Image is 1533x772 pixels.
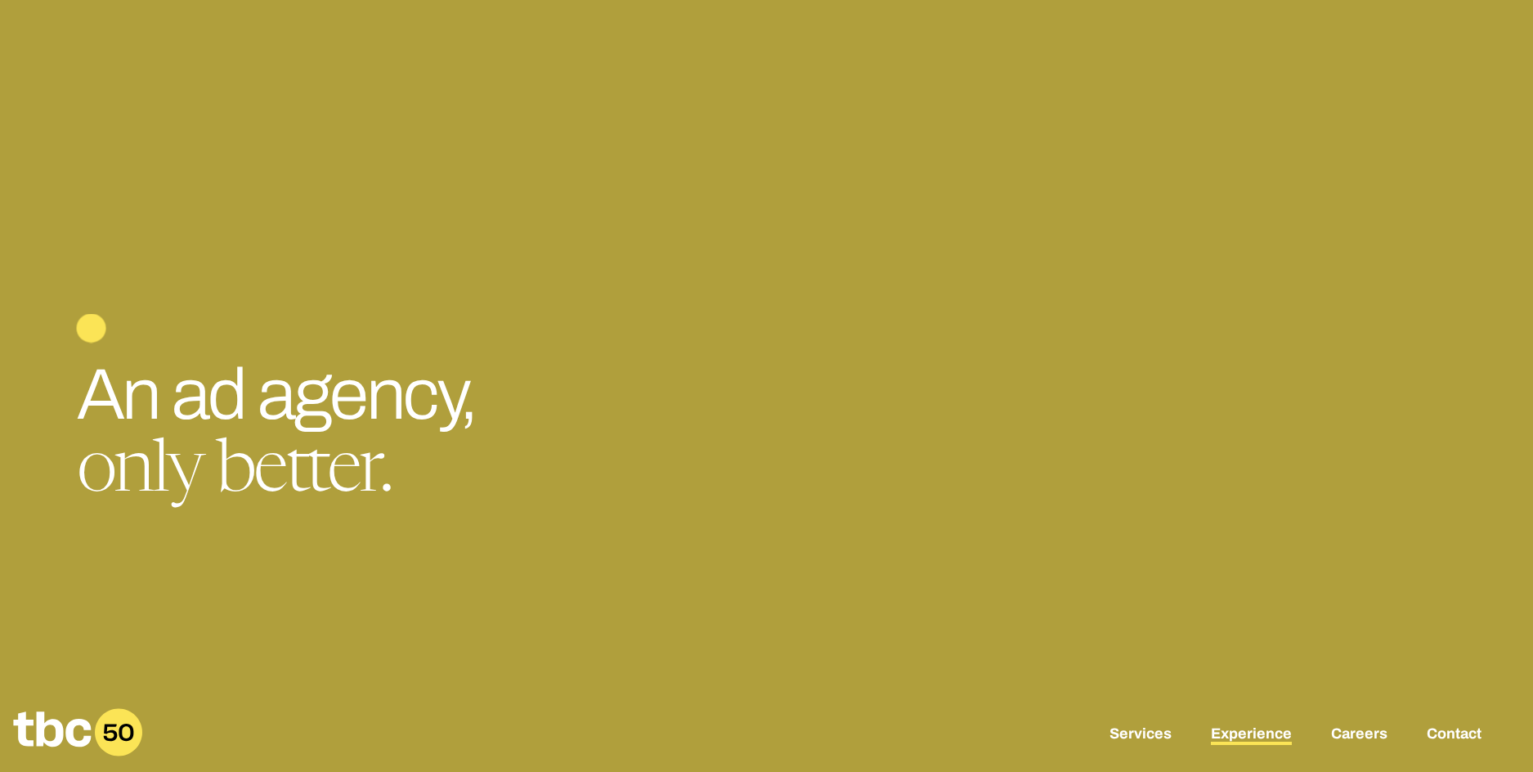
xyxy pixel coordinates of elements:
a: Experience [1211,725,1292,745]
a: Home [13,745,142,762]
a: Services [1109,725,1172,745]
a: Contact [1427,725,1481,745]
span: only better. [77,438,392,509]
span: An ad agency, [77,356,476,433]
a: Careers [1331,725,1387,745]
